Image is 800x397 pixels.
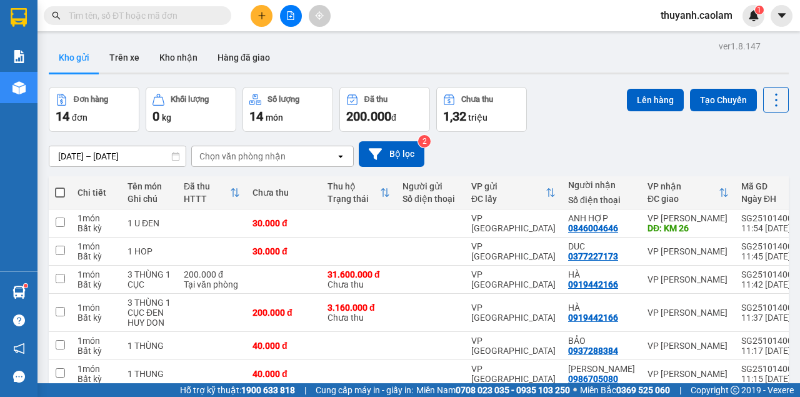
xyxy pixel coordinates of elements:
div: 3 THÙNG 1 CỤC [127,269,171,289]
button: Chưa thu1,32 triệu [436,87,527,132]
span: đ [391,113,396,123]
div: 3.160.000 đ [327,303,390,313]
th: Toggle SortBy [177,176,246,209]
button: Hàng đã giao [207,43,280,73]
button: Kho nhận [149,43,207,73]
div: VP [PERSON_NAME] [647,274,729,284]
div: Bất kỳ [77,279,115,289]
div: Bất kỳ [77,346,115,356]
span: món [266,113,283,123]
div: 30.000 đ [252,218,315,228]
th: Toggle SortBy [321,176,396,209]
div: Mã GD [741,181,792,191]
div: Ngày ĐH [741,194,792,204]
div: 200.000 đ [184,269,240,279]
div: 1 HOP [127,246,171,256]
button: Đã thu200.000đ [339,87,430,132]
div: VP [GEOGRAPHIC_DATA] [471,364,556,384]
div: BẢO [568,336,635,346]
button: Kho gửi [49,43,99,73]
div: Khối lượng [171,95,209,104]
img: logo-vxr [11,8,27,27]
sup: 2 [418,135,431,148]
div: Chọn văn phòng nhận [199,150,286,163]
div: Trạng thái [327,194,380,204]
div: 0986705080 [568,374,618,384]
div: Thu hộ [327,181,380,191]
div: 40.000 đ [252,369,315,379]
span: file-add [286,11,295,20]
svg: open [336,151,346,161]
div: Chưa thu [461,95,493,104]
div: 0377227173 [568,251,618,261]
div: Tên món [127,181,171,191]
div: VP [PERSON_NAME] [647,246,729,256]
span: Miền Bắc [580,383,670,397]
div: HÀ [568,269,635,279]
button: file-add [280,5,302,27]
sup: 1 [24,284,27,288]
span: | [304,383,306,397]
span: caret-down [776,10,787,21]
div: ver 1.8.147 [719,39,761,53]
div: ĐC lấy [471,194,546,204]
div: Chưa thu [327,269,390,289]
div: 1 món [77,364,115,374]
div: 31.600.000 đ [327,269,390,279]
div: VP [GEOGRAPHIC_DATA] [471,269,556,289]
div: MỸ DUYÊN [568,364,635,374]
div: 0846004646 [568,223,618,233]
span: Hỗ trợ kỹ thuật: [180,383,295,397]
div: Chi tiết [77,188,115,198]
div: VP [PERSON_NAME] [647,213,729,223]
div: HTTT [184,194,230,204]
div: Số điện thoại [568,195,635,205]
span: Cung cấp máy in - giấy in: [316,383,413,397]
span: 1,32 [443,109,466,124]
div: 3 THÙNG 1 CỤC ĐEN [127,298,171,318]
div: VP nhận [647,181,719,191]
div: DUC [568,241,635,251]
div: 1 món [77,241,115,251]
div: 1 món [77,336,115,346]
div: 1 món [77,213,115,223]
button: Số lượng14món [242,87,333,132]
div: Bất kỳ [77,374,115,384]
strong: 0369 525 060 [616,385,670,395]
div: 0937288384 [568,346,618,356]
div: Đã thu [364,95,387,104]
div: 40.000 đ [252,341,315,351]
div: Số lượng [267,95,299,104]
div: 1 món [77,303,115,313]
th: Toggle SortBy [465,176,562,209]
div: VP [GEOGRAPHIC_DATA] [471,213,556,233]
button: Đơn hàng14đơn [49,87,139,132]
div: 1 U ĐEN [127,218,171,228]
div: DĐ: KM 26 [647,223,729,233]
div: VP [GEOGRAPHIC_DATA] [471,303,556,323]
strong: 1900 633 818 [241,385,295,395]
div: Chưa thu [252,188,315,198]
div: 1 THUNG [127,369,171,379]
div: 0919442166 [568,279,618,289]
div: VP [GEOGRAPHIC_DATA] [471,336,556,356]
div: 1 THÙNG [127,341,171,351]
span: 14 [249,109,263,124]
div: 0919442166 [568,313,618,323]
div: Đã thu [184,181,230,191]
button: Bộ lọc [359,141,424,167]
div: Bất kỳ [77,313,115,323]
button: Lên hàng [627,89,684,111]
button: caret-down [771,5,792,27]
span: message [13,371,25,383]
span: Miền Nam [416,383,570,397]
div: HÀ [568,303,635,313]
strong: 0708 023 035 - 0935 103 250 [456,385,570,395]
span: kg [162,113,171,123]
img: icon-new-feature [748,10,759,21]
th: Toggle SortBy [641,176,735,209]
div: Số điện thoại [402,194,459,204]
span: 14 [56,109,69,124]
div: Đơn hàng [74,95,108,104]
img: warehouse-icon [12,81,26,94]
